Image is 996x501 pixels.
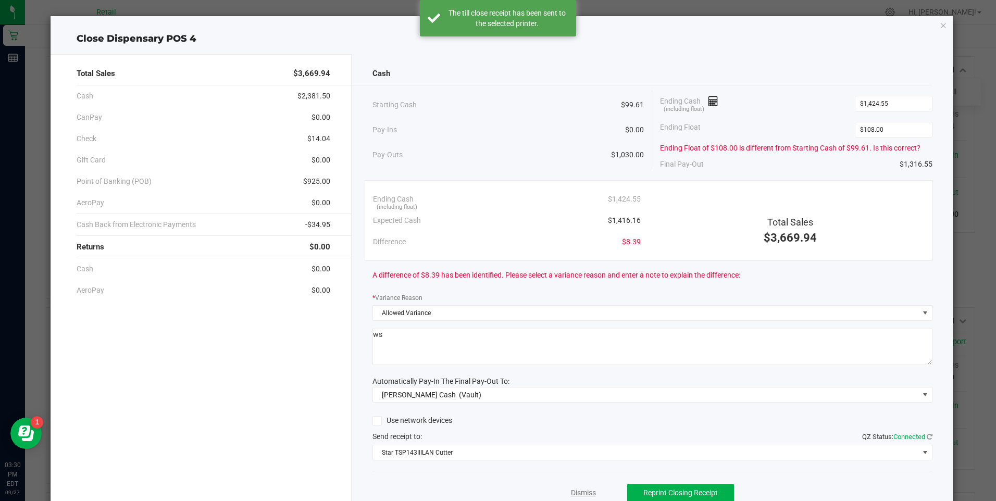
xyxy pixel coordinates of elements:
[373,215,421,226] span: Expected Cash
[611,149,644,160] span: $1,030.00
[297,91,330,102] span: $2,381.50
[446,8,568,29] div: The till close receipt has been sent to the selected printer.
[893,433,925,441] span: Connected
[459,391,481,399] span: (Vault)
[372,377,509,385] span: Automatically Pay-In The Final Pay-Out To:
[31,416,43,429] iframe: Resource center unread badge
[77,68,115,80] span: Total Sales
[764,231,817,244] span: $3,669.94
[373,306,919,320] span: Allowed Variance
[77,285,104,296] span: AeroPay
[77,112,102,123] span: CanPay
[305,219,330,230] span: -$34.95
[312,285,330,296] span: $0.00
[621,99,644,110] span: $99.61
[660,159,704,170] span: Final Pay-Out
[622,236,641,247] span: $8.39
[307,133,330,144] span: $14.04
[660,143,932,154] div: Ending Float of $108.00 is different from Starting Cash of $99.61. Is this correct?
[312,264,330,274] span: $0.00
[372,293,422,303] label: Variance Reason
[373,445,919,460] span: Star TSP143IIILAN Cutter
[862,433,932,441] span: QZ Status:
[373,236,406,247] span: Difference
[77,236,330,258] div: Returns
[767,217,813,228] span: Total Sales
[312,155,330,166] span: $0.00
[309,241,330,253] span: $0.00
[608,215,641,226] span: $1,416.16
[372,432,422,441] span: Send receipt to:
[77,264,93,274] span: Cash
[77,219,196,230] span: Cash Back from Electronic Payments
[51,32,953,46] div: Close Dispensary POS 4
[293,68,330,80] span: $3,669.94
[77,91,93,102] span: Cash
[372,124,397,135] span: Pay-Ins
[77,197,104,208] span: AeroPay
[372,149,403,160] span: Pay-Outs
[77,155,106,166] span: Gift Card
[900,159,932,170] span: $1,316.55
[382,391,456,399] span: [PERSON_NAME] Cash
[608,194,641,205] span: $1,424.55
[372,415,452,426] label: Use network devices
[372,99,417,110] span: Starting Cash
[10,418,42,449] iframe: Resource center
[373,194,414,205] span: Ending Cash
[660,96,718,111] span: Ending Cash
[77,176,152,187] span: Point of Banking (POB)
[77,133,96,144] span: Check
[303,176,330,187] span: $925.00
[377,203,417,212] span: (including float)
[625,124,644,135] span: $0.00
[571,487,596,498] a: Dismiss
[660,122,701,137] span: Ending Float
[664,105,704,114] span: (including float)
[643,489,718,497] span: Reprint Closing Receipt
[312,197,330,208] span: $0.00
[372,270,740,281] span: A difference of $8.39 has been identified. Please select a variance reason and enter a note to ex...
[312,112,330,123] span: $0.00
[372,68,390,80] span: Cash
